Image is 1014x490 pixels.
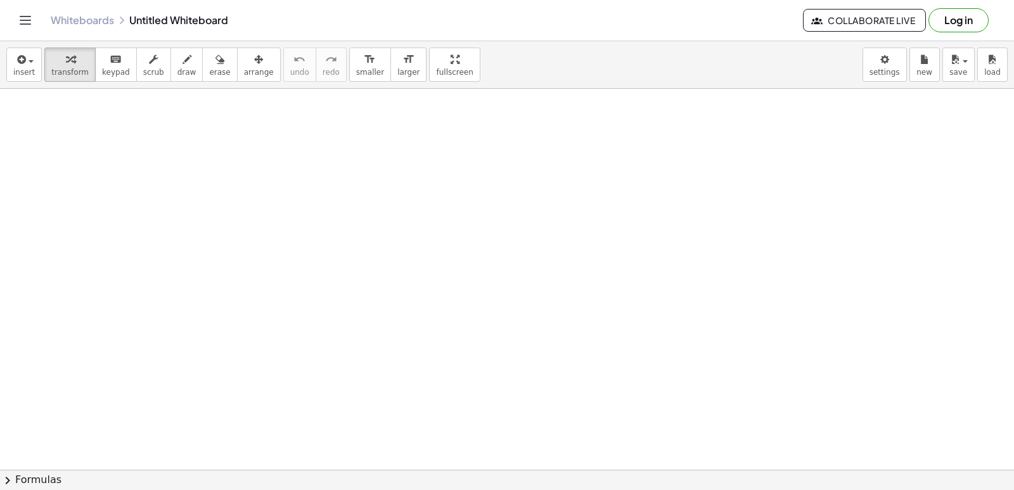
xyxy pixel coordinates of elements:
span: insert [13,68,35,77]
i: keyboard [110,52,122,67]
i: format_size [364,52,376,67]
span: erase [209,68,230,77]
span: keypad [102,68,130,77]
span: load [984,68,1001,77]
button: fullscreen [429,48,480,82]
button: settings [863,48,907,82]
button: scrub [136,48,171,82]
button: arrange [237,48,281,82]
button: Collaborate Live [803,9,926,32]
button: new [909,48,940,82]
span: smaller [356,68,384,77]
button: draw [170,48,203,82]
span: Collaborate Live [814,15,915,26]
button: erase [202,48,237,82]
i: redo [325,52,337,67]
button: undoundo [283,48,316,82]
button: Log in [928,8,989,32]
span: undo [290,68,309,77]
span: fullscreen [436,68,473,77]
span: save [949,68,967,77]
button: format_sizelarger [390,48,427,82]
span: new [916,68,932,77]
a: Whiteboards [51,14,114,27]
span: draw [177,68,196,77]
i: undo [293,52,305,67]
button: insert [6,48,42,82]
span: transform [51,68,89,77]
button: keyboardkeypad [95,48,137,82]
span: arrange [244,68,274,77]
span: settings [870,68,900,77]
i: format_size [402,52,414,67]
button: save [942,48,975,82]
button: redoredo [316,48,347,82]
span: larger [397,68,420,77]
button: format_sizesmaller [349,48,391,82]
button: Toggle navigation [15,10,35,30]
span: redo [323,68,340,77]
button: transform [44,48,96,82]
span: scrub [143,68,164,77]
button: load [977,48,1008,82]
